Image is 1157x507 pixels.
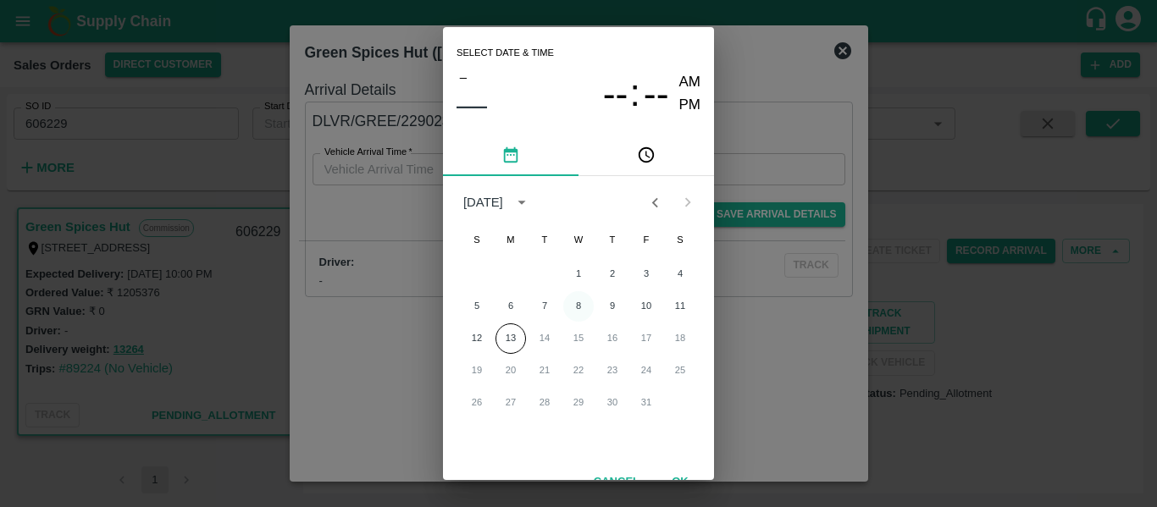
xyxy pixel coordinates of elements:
button: -- [603,71,628,116]
button: 7 [529,291,560,322]
span: Monday [495,223,526,257]
span: -- [644,72,669,116]
button: 10 [631,291,662,322]
span: Tuesday [529,223,560,257]
span: Sunday [462,223,492,257]
button: 11 [665,291,695,322]
button: pick date [443,135,578,176]
button: 13 [495,323,526,354]
button: 4 [665,259,695,289]
button: 12 [462,323,492,354]
button: PM [679,94,701,117]
button: AM [679,71,701,94]
button: Previous month [639,186,671,218]
span: Friday [631,223,662,257]
button: calendar view is open, switch to year view [508,189,535,216]
span: Select date & time [457,41,554,66]
button: 3 [631,259,662,289]
div: [DATE] [463,193,503,212]
button: 2 [597,259,628,289]
button: – [457,66,470,88]
span: – [460,66,467,88]
button: Cancel [587,467,646,497]
button: 1 [563,259,594,289]
button: 5 [462,291,492,322]
span: Wednesday [563,223,594,257]
button: 8 [563,291,594,322]
button: –– [457,88,487,122]
button: pick time [578,135,714,176]
span: Thursday [597,223,628,257]
button: -- [644,71,669,116]
button: OK [653,467,707,497]
span: -- [603,72,628,116]
span: Saturday [665,223,695,257]
button: 9 [597,291,628,322]
span: : [629,71,639,116]
button: 6 [495,291,526,322]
